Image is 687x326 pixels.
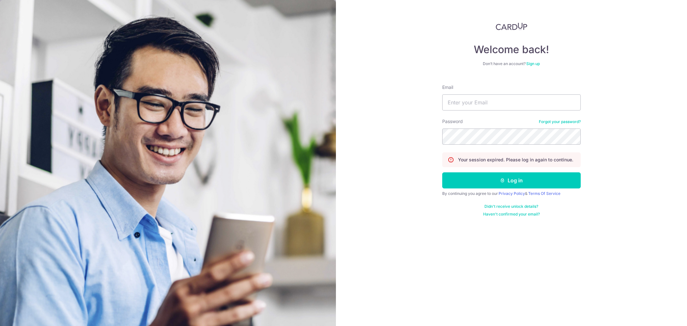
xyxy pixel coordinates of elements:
img: CardUp Logo [496,23,527,30]
a: Haven't confirmed your email? [483,212,540,217]
p: Your session expired. Please log in again to continue. [458,157,573,163]
h4: Welcome back! [442,43,581,56]
a: Sign up [526,61,540,66]
label: Password [442,118,463,125]
a: Didn't receive unlock details? [484,204,538,209]
input: Enter your Email [442,94,581,110]
div: Don’t have an account? [442,61,581,66]
a: Forgot your password? [539,119,581,124]
div: By continuing you agree to our & [442,191,581,196]
a: Terms Of Service [528,191,560,196]
button: Log in [442,172,581,188]
a: Privacy Policy [499,191,525,196]
label: Email [442,84,453,91]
